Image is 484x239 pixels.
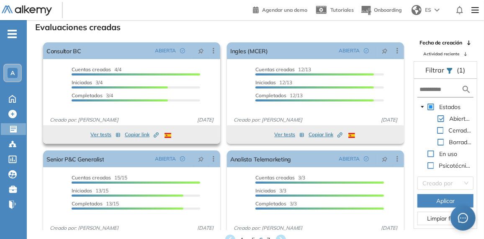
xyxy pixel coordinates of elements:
[438,149,459,159] span: En uso
[382,47,388,54] span: pushpin
[449,138,473,146] span: Borrador
[417,194,474,208] button: Aplicar
[125,131,159,138] span: Copiar link
[72,174,111,181] span: Cuentas creadas
[420,39,462,47] span: Fecha de creación
[360,1,402,19] button: Onboarding
[46,116,122,124] span: Creado por: [PERSON_NAME]
[427,214,464,223] span: Limpiar filtros
[72,187,108,194] span: 13/15
[255,174,305,181] span: 3/3
[309,130,342,140] button: Copiar link
[448,114,474,124] span: Abiertas
[2,5,52,16] img: Logo
[458,213,468,223] span: message
[425,6,431,14] span: ES
[457,65,466,75] span: (1)
[255,187,286,194] span: 3/3
[378,224,401,232] span: [DATE]
[255,66,295,73] span: Cuentas creadas
[72,174,127,181] span: 15/15
[198,47,204,54] span: pushpin
[72,200,103,207] span: Completados
[378,116,401,124] span: [DATE]
[262,7,307,13] span: Agendar una demo
[192,44,210,57] button: pushpin
[255,66,311,73] span: 12/13
[90,130,121,140] button: Ver tests
[420,105,425,109] span: caret-down
[255,200,286,207] span: Completados
[230,224,306,232] span: Creado por: [PERSON_NAME]
[255,79,276,86] span: Iniciadas
[468,2,482,18] img: Menu
[230,42,268,59] a: Ingles (MCER)
[376,152,394,166] button: pushpin
[10,70,15,76] span: A
[382,156,388,162] span: pushpin
[46,151,104,167] a: Senior P&C Generalist
[230,151,291,167] a: Analista Telemarketing
[461,84,471,95] img: search icon
[436,196,455,205] span: Aplicar
[192,152,210,166] button: pushpin
[447,137,474,147] span: Borrador
[376,44,394,57] button: pushpin
[364,48,369,53] span: check-circle
[412,5,422,15] img: world
[35,22,121,32] h3: Evaluaciones creadas
[72,79,92,86] span: Iniciadas
[255,174,295,181] span: Cuentas creadas
[438,102,462,112] span: Estados
[309,131,342,138] span: Copiar link
[72,92,103,99] span: Completados
[165,133,171,138] img: ESP
[439,103,461,111] span: Estados
[230,116,306,124] span: Creado por: [PERSON_NAME]
[274,130,304,140] button: Ver tests
[417,212,474,225] button: Limpiar filtros
[439,150,457,158] span: En uso
[8,33,17,35] i: -
[255,92,303,99] span: 12/13
[72,79,103,86] span: 3/4
[330,7,354,13] span: Tutoriales
[253,4,307,14] a: Agendar una demo
[348,133,355,138] img: ESP
[255,92,286,99] span: Completados
[155,47,176,55] span: ABIERTA
[125,130,159,140] button: Copiar link
[194,224,217,232] span: [DATE]
[437,161,474,171] span: Psicotécnicos
[435,8,440,12] img: arrow
[374,7,402,13] span: Onboarding
[194,116,217,124] span: [DATE]
[364,156,369,161] span: check-circle
[449,115,472,122] span: Abiertas
[423,51,459,57] span: Actividad reciente
[448,127,473,134] span: Cerradas
[339,155,360,163] span: ABIERTA
[439,162,475,169] span: Psicotécnicos
[339,47,360,55] span: ABIERTA
[180,156,185,161] span: check-circle
[46,224,122,232] span: Creado por: [PERSON_NAME]
[447,125,474,135] span: Cerradas
[426,66,446,74] span: Filtrar
[72,66,121,73] span: 4/4
[255,200,297,207] span: 3/3
[46,42,81,59] a: Consultor BC
[72,66,111,73] span: Cuentas creadas
[72,200,119,207] span: 13/15
[180,48,185,53] span: check-circle
[72,187,92,194] span: Iniciadas
[198,156,204,162] span: pushpin
[72,92,113,99] span: 3/4
[255,79,292,86] span: 12/13
[155,155,176,163] span: ABIERTA
[255,187,276,194] span: Iniciadas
